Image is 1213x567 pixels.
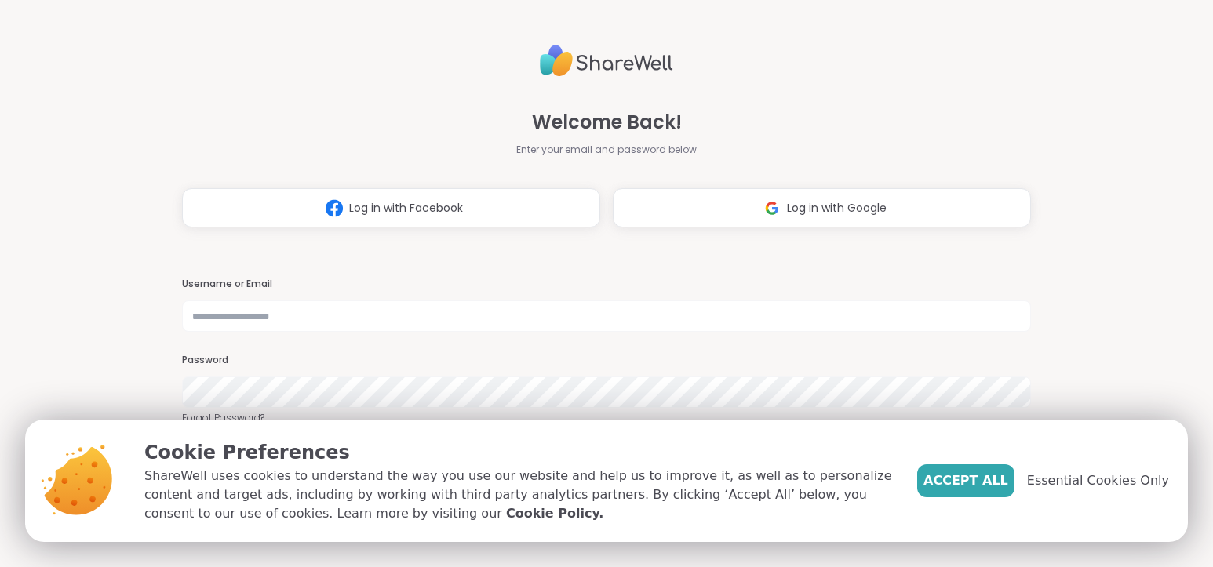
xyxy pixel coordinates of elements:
button: Accept All [917,464,1014,497]
span: Enter your email and password below [516,143,697,157]
p: Cookie Preferences [144,438,892,467]
h3: Password [182,354,1031,367]
button: Log in with Google [613,188,1031,227]
a: Cookie Policy. [506,504,603,523]
img: ShareWell Logomark [319,194,349,223]
h3: Username or Email [182,278,1031,291]
a: Forgot Password? [182,411,1031,425]
button: Log in with Facebook [182,188,600,227]
span: Essential Cookies Only [1027,471,1169,490]
span: Log in with Google [787,200,887,216]
span: Welcome Back! [532,108,682,136]
span: Log in with Facebook [349,200,463,216]
img: ShareWell Logo [540,38,673,83]
p: ShareWell uses cookies to understand the way you use our website and help us to improve it, as we... [144,467,892,523]
span: Accept All [923,471,1008,490]
img: ShareWell Logomark [757,194,787,223]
